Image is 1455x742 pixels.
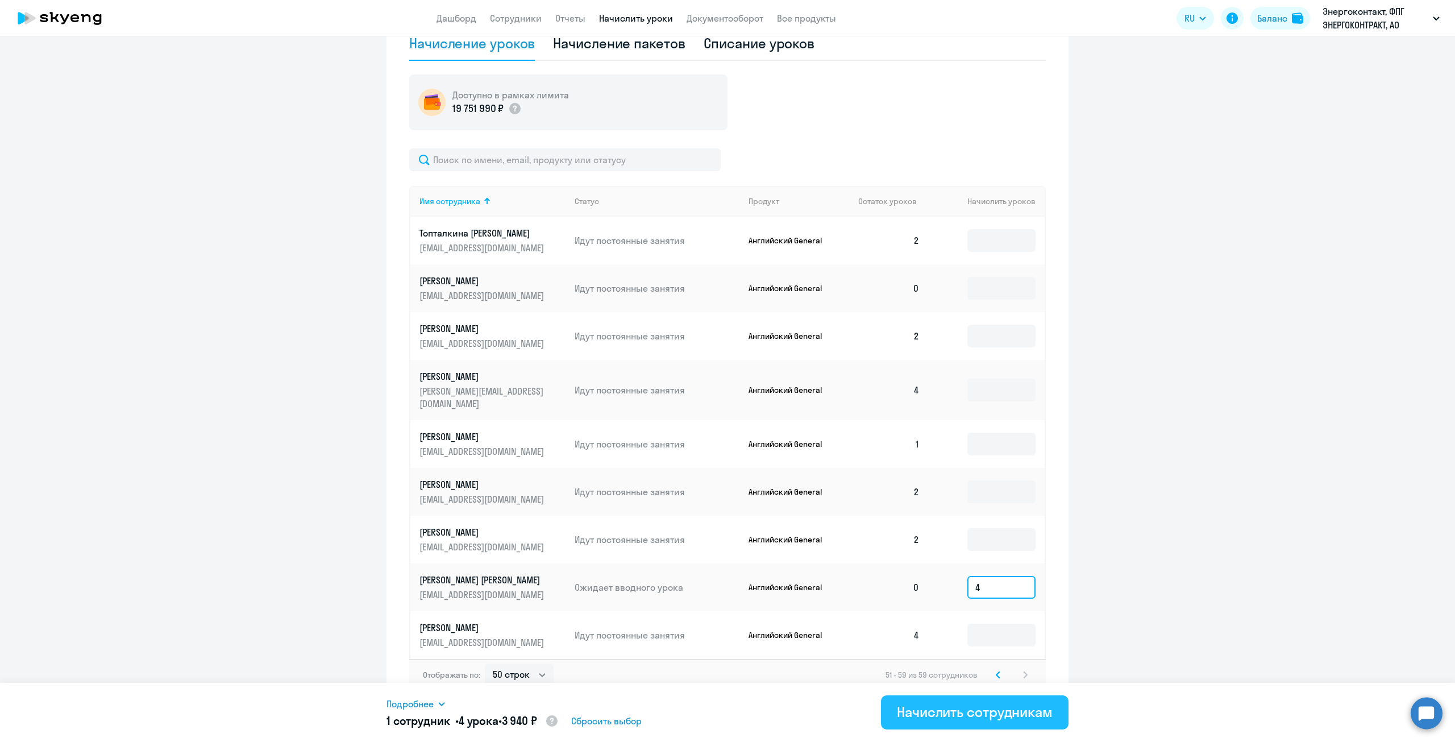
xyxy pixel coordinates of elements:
[419,196,566,206] div: Имя сотрудника
[599,13,673,24] a: Начислить уроки
[1317,5,1445,32] button: Энергоконтакт, ФПГ ЭНЕРГОКОНТРАКТ, АО
[749,331,834,341] p: Английский General
[419,385,547,410] p: [PERSON_NAME][EMAIL_ADDRESS][DOMAIN_NAME]
[897,703,1053,721] div: Начислить сотрудникам
[419,526,547,538] p: [PERSON_NAME]
[459,714,498,728] span: 4 урока
[575,581,739,594] p: Ожидает вводного урока
[419,227,547,239] p: Топталкина [PERSON_NAME]
[419,588,547,601] p: [EMAIL_ADDRESS][DOMAIN_NAME]
[553,34,685,52] div: Начисление пакетов
[849,312,929,360] td: 2
[419,196,480,206] div: Имя сотрудника
[749,283,834,293] p: Английский General
[704,34,815,52] div: Списание уроков
[575,282,739,295] p: Идут постоянные занятия
[419,322,547,335] p: [PERSON_NAME]
[849,563,929,611] td: 0
[849,217,929,264] td: 2
[419,493,547,505] p: [EMAIL_ADDRESS][DOMAIN_NAME]
[575,384,739,396] p: Идут постоянные занятия
[419,541,547,553] p: [EMAIL_ADDRESS][DOMAIN_NAME]
[749,582,834,592] p: Английский General
[419,430,547,443] p: [PERSON_NAME]
[575,629,739,641] p: Идут постоянные занятия
[419,242,547,254] p: [EMAIL_ADDRESS][DOMAIN_NAME]
[419,227,566,254] a: Топталкина [PERSON_NAME][EMAIL_ADDRESS][DOMAIN_NAME]
[849,611,929,659] td: 4
[929,186,1045,217] th: Начислить уроков
[419,621,547,634] p: [PERSON_NAME]
[419,478,566,505] a: [PERSON_NAME][EMAIL_ADDRESS][DOMAIN_NAME]
[419,370,547,383] p: [PERSON_NAME]
[452,89,569,101] h5: Доступно в рамках лимита
[749,534,834,545] p: Английский General
[749,196,779,206] div: Продукт
[419,289,547,302] p: [EMAIL_ADDRESS][DOMAIN_NAME]
[881,695,1069,729] button: Начислить сотрудникам
[423,670,480,680] span: Отображать по:
[419,337,547,350] p: [EMAIL_ADDRESS][DOMAIN_NAME]
[502,714,537,728] span: 3 940 ₽
[1292,13,1303,24] img: balance
[571,714,642,728] span: Сбросить выбор
[419,478,547,491] p: [PERSON_NAME]
[419,621,566,649] a: [PERSON_NAME][EMAIL_ADDRESS][DOMAIN_NAME]
[575,234,739,247] p: Идут постоянные занятия
[575,486,739,498] p: Идут постоянные занятия
[849,360,929,420] td: 4
[849,264,929,312] td: 0
[386,713,559,730] h5: 1 сотрудник • •
[419,275,547,287] p: [PERSON_NAME]
[575,533,739,546] p: Идут постоянные занятия
[849,516,929,563] td: 2
[409,34,535,52] div: Начисление уроков
[849,420,929,468] td: 1
[777,13,836,24] a: Все продукты
[1184,11,1195,25] span: RU
[419,445,547,458] p: [EMAIL_ADDRESS][DOMAIN_NAME]
[575,196,599,206] div: Статус
[419,526,566,553] a: [PERSON_NAME][EMAIL_ADDRESS][DOMAIN_NAME]
[418,89,446,116] img: wallet-circle.png
[1323,5,1428,32] p: Энергоконтакт, ФПГ ЭНЕРГОКОНТРАКТ, АО
[749,630,834,640] p: Английский General
[419,636,547,649] p: [EMAIL_ADDRESS][DOMAIN_NAME]
[386,697,434,711] span: Подробнее
[1257,11,1287,25] div: Баланс
[886,670,978,680] span: 51 - 59 из 59 сотрудников
[452,101,504,116] p: 19 751 990 ₽
[749,235,834,246] p: Английский General
[555,13,585,24] a: Отчеты
[419,574,566,601] a: [PERSON_NAME] [PERSON_NAME][EMAIL_ADDRESS][DOMAIN_NAME]
[749,487,834,497] p: Английский General
[575,196,739,206] div: Статус
[490,13,542,24] a: Сотрудники
[419,370,566,410] a: [PERSON_NAME][PERSON_NAME][EMAIL_ADDRESS][DOMAIN_NAME]
[1250,7,1310,30] button: Балансbalance
[749,196,850,206] div: Продукт
[419,574,547,586] p: [PERSON_NAME] [PERSON_NAME]
[419,275,566,302] a: [PERSON_NAME][EMAIL_ADDRESS][DOMAIN_NAME]
[687,13,763,24] a: Документооборот
[409,148,721,171] input: Поиск по имени, email, продукту или статусу
[419,322,566,350] a: [PERSON_NAME][EMAIL_ADDRESS][DOMAIN_NAME]
[858,196,929,206] div: Остаток уроков
[436,13,476,24] a: Дашборд
[419,430,566,458] a: [PERSON_NAME][EMAIL_ADDRESS][DOMAIN_NAME]
[575,438,739,450] p: Идут постоянные занятия
[858,196,917,206] span: Остаток уроков
[575,330,739,342] p: Идут постоянные занятия
[1177,7,1214,30] button: RU
[749,439,834,449] p: Английский General
[849,468,929,516] td: 2
[749,385,834,395] p: Английский General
